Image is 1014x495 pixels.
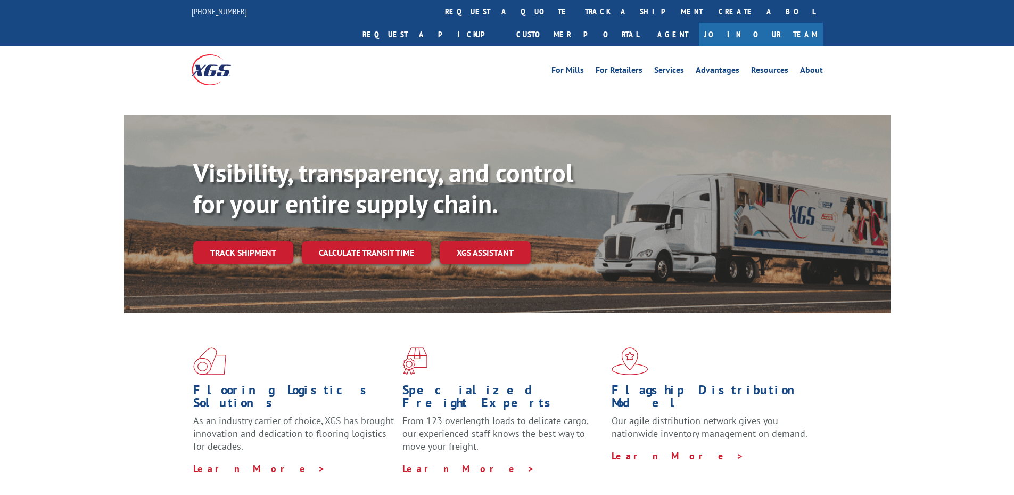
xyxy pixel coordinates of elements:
[193,415,394,452] span: As an industry carrier of choice, XGS has brought innovation and dedication to flooring logistics...
[612,450,744,462] a: Learn More >
[355,23,508,46] a: Request a pickup
[751,66,788,78] a: Resources
[193,347,226,375] img: xgs-icon-total-supply-chain-intelligence-red
[440,241,531,264] a: XGS ASSISTANT
[402,384,604,415] h1: Specialized Freight Experts
[193,462,326,475] a: Learn More >
[192,6,247,17] a: [PHONE_NUMBER]
[193,156,573,220] b: Visibility, transparency, and control for your entire supply chain.
[193,384,394,415] h1: Flooring Logistics Solutions
[800,66,823,78] a: About
[402,415,604,462] p: From 123 overlength loads to delicate cargo, our experienced staff knows the best way to move you...
[193,241,293,264] a: Track shipment
[612,384,813,415] h1: Flagship Distribution Model
[402,462,535,475] a: Learn More >
[596,66,642,78] a: For Retailers
[402,347,427,375] img: xgs-icon-focused-on-flooring-red
[696,66,739,78] a: Advantages
[647,23,699,46] a: Agent
[654,66,684,78] a: Services
[551,66,584,78] a: For Mills
[612,415,807,440] span: Our agile distribution network gives you nationwide inventory management on demand.
[612,347,648,375] img: xgs-icon-flagship-distribution-model-red
[699,23,823,46] a: Join Our Team
[508,23,647,46] a: Customer Portal
[302,241,431,264] a: Calculate transit time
